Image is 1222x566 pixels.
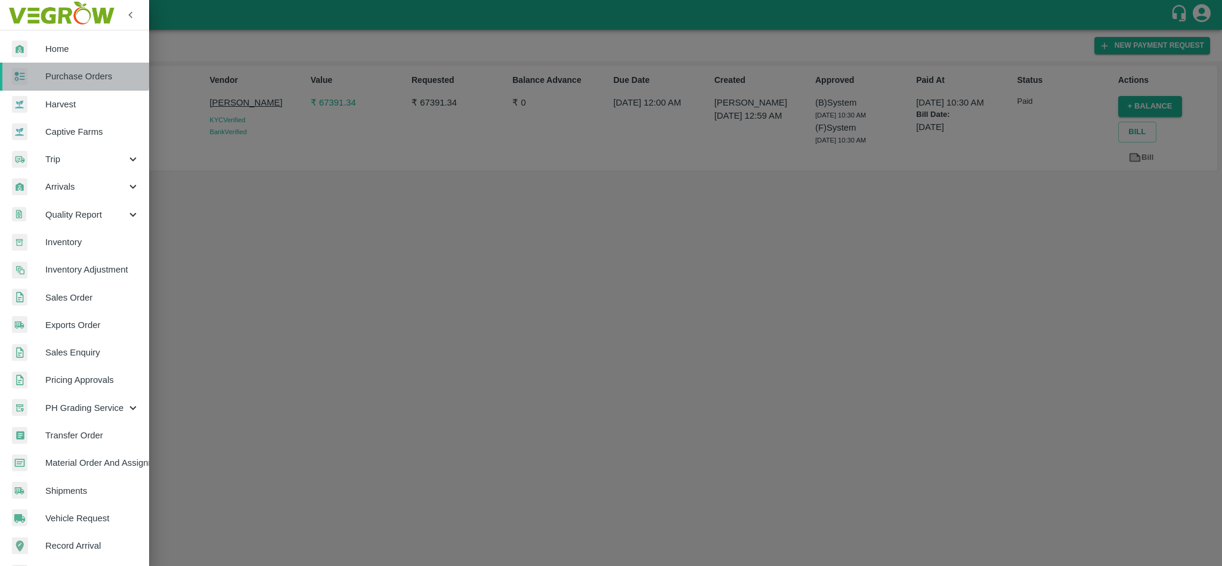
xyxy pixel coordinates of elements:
img: vehicle [12,509,27,527]
span: Trip [45,153,126,166]
span: Material Order And Assignment [45,456,140,469]
img: sales [12,289,27,306]
img: qualityReport [12,207,26,222]
img: whArrival [12,41,27,58]
img: sales [12,344,27,361]
span: Quality Report [45,208,126,221]
img: reciept [12,68,27,85]
img: harvest [12,123,27,141]
img: whInventory [12,234,27,251]
span: Record Arrival [45,539,140,552]
span: Transfer Order [45,429,140,442]
span: Inventory Adjustment [45,263,140,276]
span: Vehicle Request [45,512,140,525]
img: shipments [12,316,27,333]
img: whArrival [12,178,27,196]
img: sales [12,372,27,389]
span: Sales Order [45,291,140,304]
img: inventory [12,261,27,279]
img: whTransfer [12,427,27,444]
span: Shipments [45,484,140,497]
img: harvest [12,95,27,113]
img: shipments [12,482,27,499]
span: Sales Enquiry [45,346,140,359]
span: Pricing Approvals [45,373,140,386]
img: delivery [12,151,27,168]
span: Exports Order [45,318,140,332]
span: Captive Farms [45,125,140,138]
img: centralMaterial [12,454,27,472]
span: Home [45,42,140,55]
span: Purchase Orders [45,70,140,83]
span: Inventory [45,236,140,249]
img: recordArrival [12,537,28,554]
img: whTracker [12,399,27,416]
span: Harvest [45,98,140,111]
span: PH Grading Service [45,401,126,415]
span: Arrivals [45,180,126,193]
